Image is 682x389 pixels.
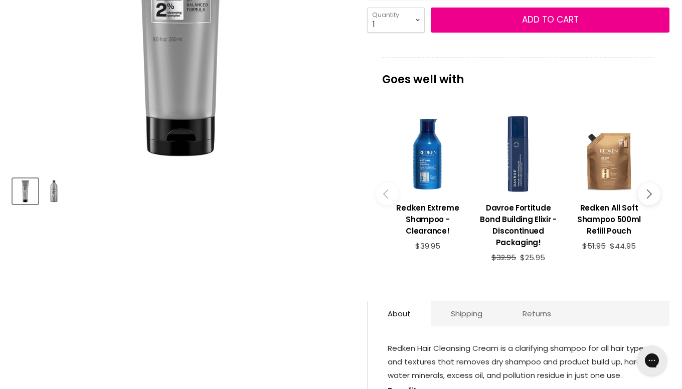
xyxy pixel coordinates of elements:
a: Returns [502,301,571,326]
span: $25.95 [520,252,545,263]
p: Goes well with [382,58,654,91]
img: Redken Hair Cleansing Cream [42,179,66,203]
button: Redken Hair Cleansing Cream [13,178,38,204]
span: $51.95 [582,241,606,251]
span: $32.95 [491,252,516,263]
span: $44.95 [610,241,636,251]
h3: Davroe Fortitude Bond Building Elixir - Discontinued Packaging! [478,202,559,248]
iframe: Gorgias live chat messenger [632,342,672,379]
a: View product:Davroe Fortitude Bond Building Elixir - Discontinued Packaging! [478,194,559,253]
a: Shipping [431,301,502,326]
h3: Redken Extreme Shampoo - Clearance! [387,202,468,237]
select: Quantity [367,8,425,33]
p: Redken Hair Cleansing Cream is a clarifying shampoo for all hair types and textures that removes ... [388,341,649,384]
span: $39.95 [415,241,440,251]
img: Redken Hair Cleansing Cream [14,179,37,203]
a: View product:Redken Extreme Shampoo - Clearance! [387,194,468,242]
button: Redken Hair Cleansing Cream [41,178,67,204]
div: Product thumbnails [11,175,353,204]
button: Add to cart [431,8,669,33]
h3: Redken All Soft Shampoo 500ml Refill Pouch [569,202,649,237]
a: About [368,301,431,326]
span: Add to cart [522,14,579,26]
a: View product:Redken All Soft Shampoo 500ml Refill Pouch [569,194,649,242]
